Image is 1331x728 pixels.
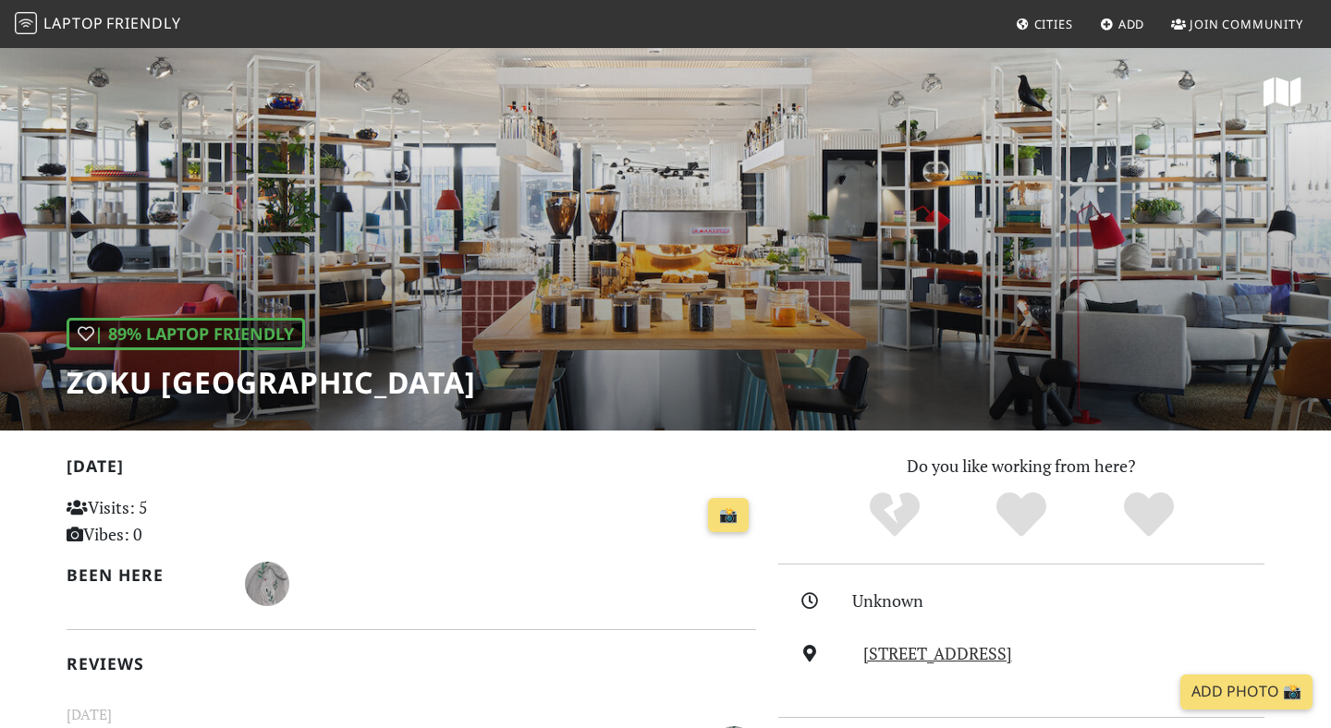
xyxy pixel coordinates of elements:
img: 6714-petia.jpg [245,562,289,606]
span: Laptop [43,13,104,33]
p: Visits: 5 Vibes: 0 [67,494,282,548]
div: No [831,490,959,540]
a: Join Community [1164,7,1311,41]
span: Petia Zasheva [245,571,289,593]
p: Do you like working from here? [778,453,1264,479]
a: LaptopFriendly LaptopFriendly [15,8,181,41]
div: Definitely! [1085,490,1213,540]
img: LaptopFriendly [15,12,37,34]
span: Add [1118,16,1145,32]
a: [STREET_ADDRESS] [863,642,1012,664]
a: Add [1093,7,1153,41]
h2: [DATE] [67,456,756,483]
div: Unknown [852,588,1276,614]
h2: Been here [67,565,223,585]
h2: Reviews [67,654,756,673]
a: Cities [1008,7,1081,41]
small: [DATE] [55,703,767,726]
div: | 89% Laptop Friendly [67,318,305,350]
span: Join Community [1190,16,1303,32]
a: Add Photo 📸 [1180,674,1313,710]
a: 📸 [708,498,749,533]
span: Cities [1034,16,1073,32]
h1: Zoku [GEOGRAPHIC_DATA] [67,365,476,400]
div: Yes [958,490,1085,540]
span: Friendly [106,13,180,33]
